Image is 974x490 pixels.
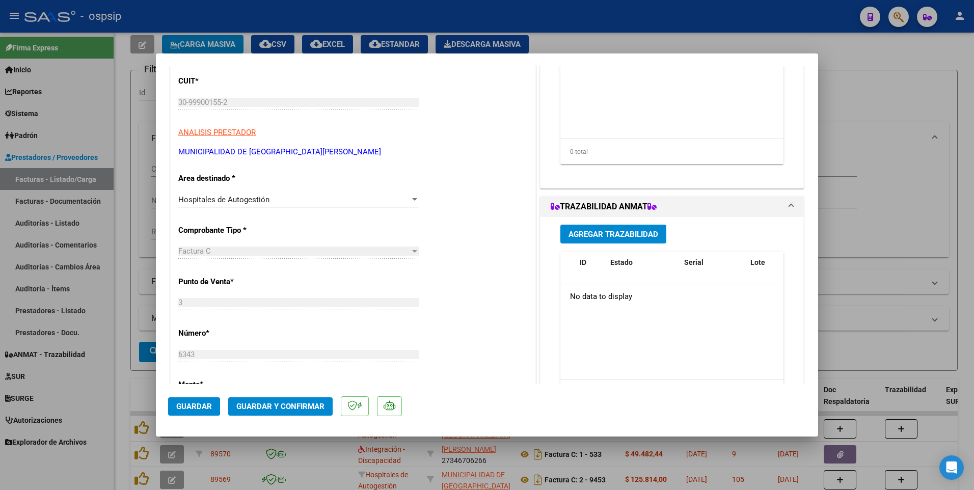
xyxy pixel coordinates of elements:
[580,258,586,266] span: ID
[576,252,606,285] datatable-header-cell: ID
[606,252,680,285] datatable-header-cell: Estado
[560,284,780,310] div: No data to display
[168,397,220,416] button: Guardar
[684,258,704,266] span: Serial
[178,128,256,137] span: ANALISIS PRESTADOR
[560,225,666,243] button: Agregar Trazabilidad
[939,455,964,480] div: Open Intercom Messenger
[746,252,790,285] datatable-header-cell: Lote
[178,173,283,184] p: Area destinado *
[680,252,746,285] datatable-header-cell: Serial
[551,201,657,213] h1: TRAZABILIDAD ANMAT
[569,230,658,239] span: Agregar Trazabilidad
[178,75,283,87] p: CUIT
[540,197,803,217] mat-expansion-panel-header: TRAZABILIDAD ANMAT
[540,217,803,428] div: TRAZABILIDAD ANMAT
[236,402,324,411] span: Guardar y Confirmar
[178,379,283,391] p: Monto
[610,258,633,266] span: Estado
[178,247,211,256] span: Factura C
[178,328,283,339] p: Número
[560,379,783,405] div: 0 total
[176,402,212,411] span: Guardar
[178,276,283,288] p: Punto de Venta
[178,146,528,158] p: MUNICIPALIDAD DE [GEOGRAPHIC_DATA][PERSON_NAME]
[750,258,765,266] span: Lote
[178,195,269,204] span: Hospitales de Autogestión
[178,225,283,236] p: Comprobante Tipo *
[560,139,783,165] div: 0 total
[228,397,333,416] button: Guardar y Confirmar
